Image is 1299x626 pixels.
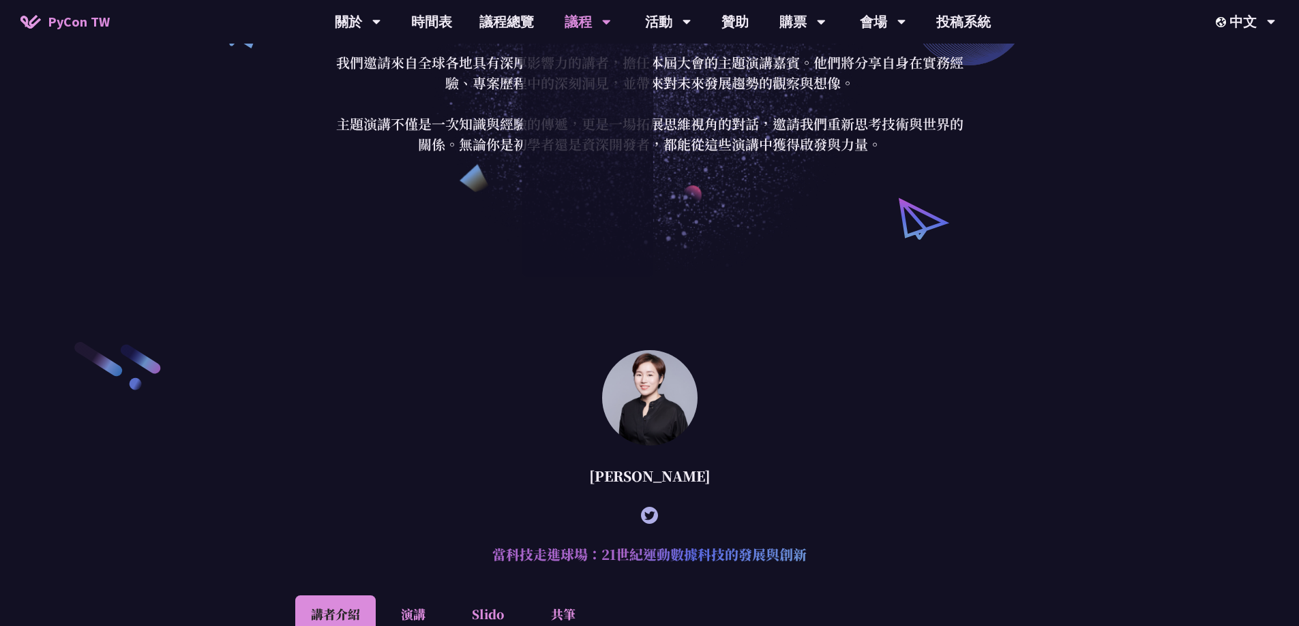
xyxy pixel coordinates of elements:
p: 我們邀請來自全球各地具有深厚影響力的講者，擔任本屆大會的主題演講嘉賓。他們將分享自身在實務經驗、專案歷程中的深刻洞見，並帶來對未來發展趨勢的觀察與想像。 主題演講不僅是一次知識與經驗的傳遞，更是... [333,52,967,155]
div: [PERSON_NAME] [295,456,1004,497]
h2: 當科技走進球場：21世紀運動數據科技的發展與創新 [295,534,1004,575]
img: 林滿新 [602,350,698,445]
img: Home icon of PyCon TW 2025 [20,15,41,29]
a: PyCon TW [7,5,123,39]
img: Locale Icon [1216,17,1229,27]
span: PyCon TW [48,12,110,32]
